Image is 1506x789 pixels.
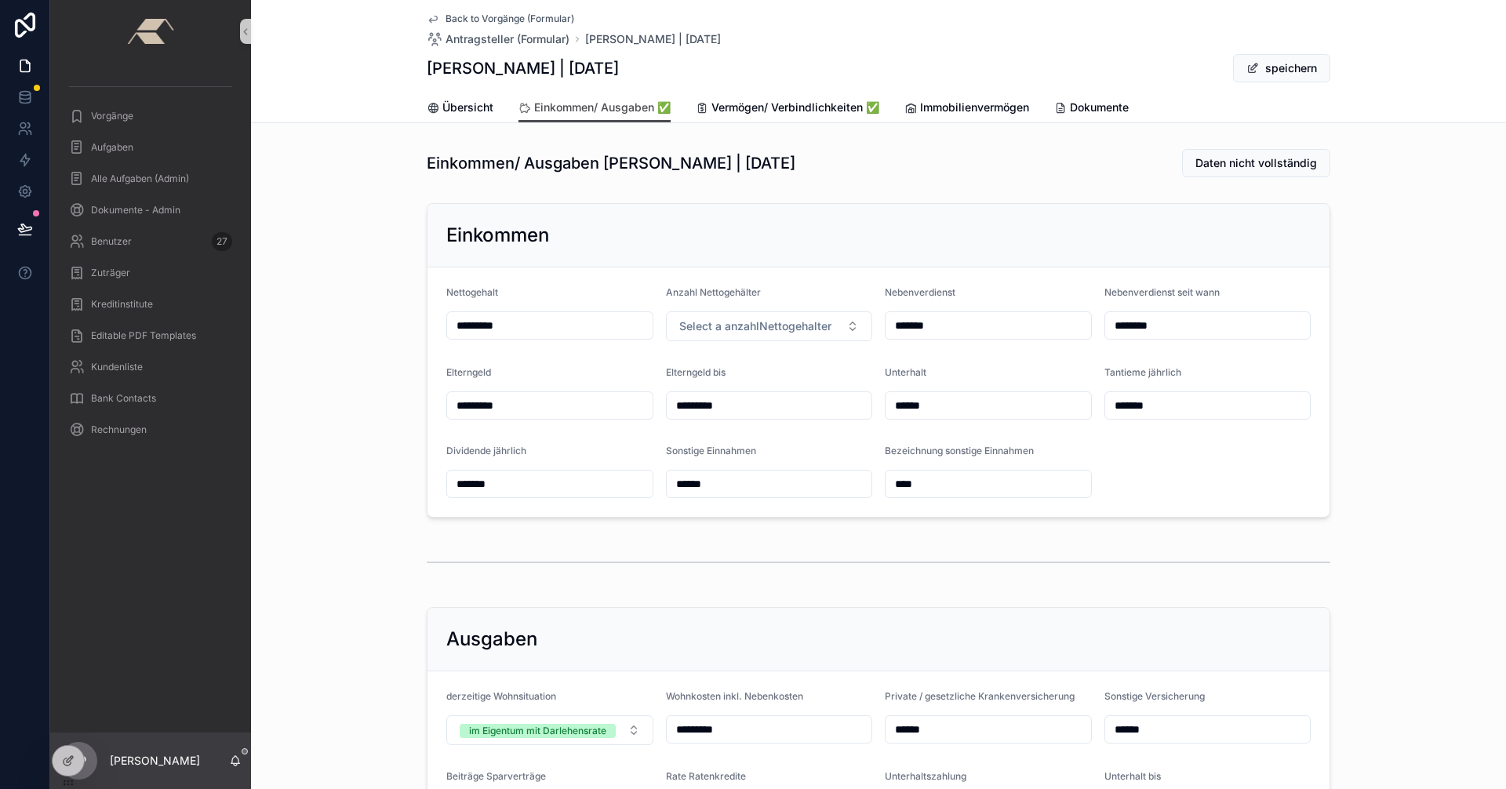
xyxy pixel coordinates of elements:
span: derzeitige Wohnsituation [446,690,556,702]
a: [PERSON_NAME] | [DATE] [585,31,721,47]
a: Kreditinstitute [60,290,242,318]
span: Kreditinstitute [91,298,153,311]
span: Private / gesetzliche Krankenversicherung [885,690,1075,702]
span: Vermögen/ Verbindlichkeiten ✅ [711,100,879,115]
img: App logo [127,19,173,44]
span: Anzahl Nettogehälter [666,286,761,298]
span: Aufgaben [91,141,133,154]
span: Nebenverdienst [885,286,955,298]
p: [PERSON_NAME] [110,753,200,769]
span: Antragsteller (Formular) [446,31,569,47]
span: Dokumente - Admin [91,204,180,216]
a: Aufgaben [60,133,242,162]
span: Select a anzahlNettogehalter [679,318,831,334]
a: Benutzer27 [60,227,242,256]
span: Wohnkosten inkl. Nebenkosten [666,690,803,702]
span: Daten nicht vollständig [1195,155,1317,171]
h2: Ausgaben [446,627,537,652]
div: scrollable content [50,63,251,464]
button: speichern [1233,54,1330,82]
span: Rechnungen [91,424,147,436]
span: Benutzer [91,235,132,248]
span: Elterngeld [446,366,491,378]
span: Beiträge Sparverträge [446,770,546,782]
a: Dokumente [1054,93,1129,125]
a: Kundenliste [60,353,242,381]
a: Zuträger [60,259,242,287]
span: Nettogehalt [446,286,498,298]
button: Select Button [666,311,873,341]
span: Elterngeld bis [666,366,726,378]
h1: [PERSON_NAME] | [DATE] [427,57,619,79]
span: Alle Aufgaben (Admin) [91,173,189,185]
button: Daten nicht vollständig [1182,149,1330,177]
button: Select Button [446,715,653,745]
span: Sonstige Einnahmen [666,445,756,456]
span: Immobilienvermögen [920,100,1029,115]
span: Nebenverdienst seit wann [1104,286,1220,298]
a: Übersicht [427,93,493,125]
h2: Einkommen [446,223,549,248]
a: Vermögen/ Verbindlichkeiten ✅ [696,93,879,125]
a: Immobilienvermögen [904,93,1029,125]
a: Rechnungen [60,416,242,444]
span: Editable PDF Templates [91,329,196,342]
span: Unterhaltszahlung [885,770,966,782]
a: Alle Aufgaben (Admin) [60,165,242,193]
a: Vorgänge [60,102,242,130]
a: Dokumente - Admin [60,196,242,224]
div: 27 [212,232,232,251]
span: Back to Vorgänge (Formular) [446,13,574,25]
a: Bank Contacts [60,384,242,413]
span: Tantieme jährlich [1104,366,1181,378]
div: im Eigentum mit Darlehensrate [469,724,606,738]
a: Back to Vorgänge (Formular) [427,13,574,25]
a: Einkommen/ Ausgaben ✅ [518,93,671,123]
span: Bezeichnung sonstige Einnahmen [885,445,1034,456]
span: Übersicht [442,100,493,115]
span: Einkommen/ Ausgaben ✅ [534,100,671,115]
span: Unterhalt bis [1104,770,1161,782]
span: Zuträger [91,267,130,279]
a: Editable PDF Templates [60,322,242,350]
span: Dokumente [1070,100,1129,115]
a: Antragsteller (Formular) [427,31,569,47]
span: Vorgänge [91,110,133,122]
span: Dividende jährlich [446,445,526,456]
span: Kundenliste [91,361,143,373]
span: Sonstige Versicherung [1104,690,1205,702]
h1: Einkommen/ Ausgaben [PERSON_NAME] | [DATE] [427,152,795,174]
span: Bank Contacts [91,392,156,405]
span: Rate Ratenkredite [666,770,746,782]
span: Unterhalt [885,366,926,378]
